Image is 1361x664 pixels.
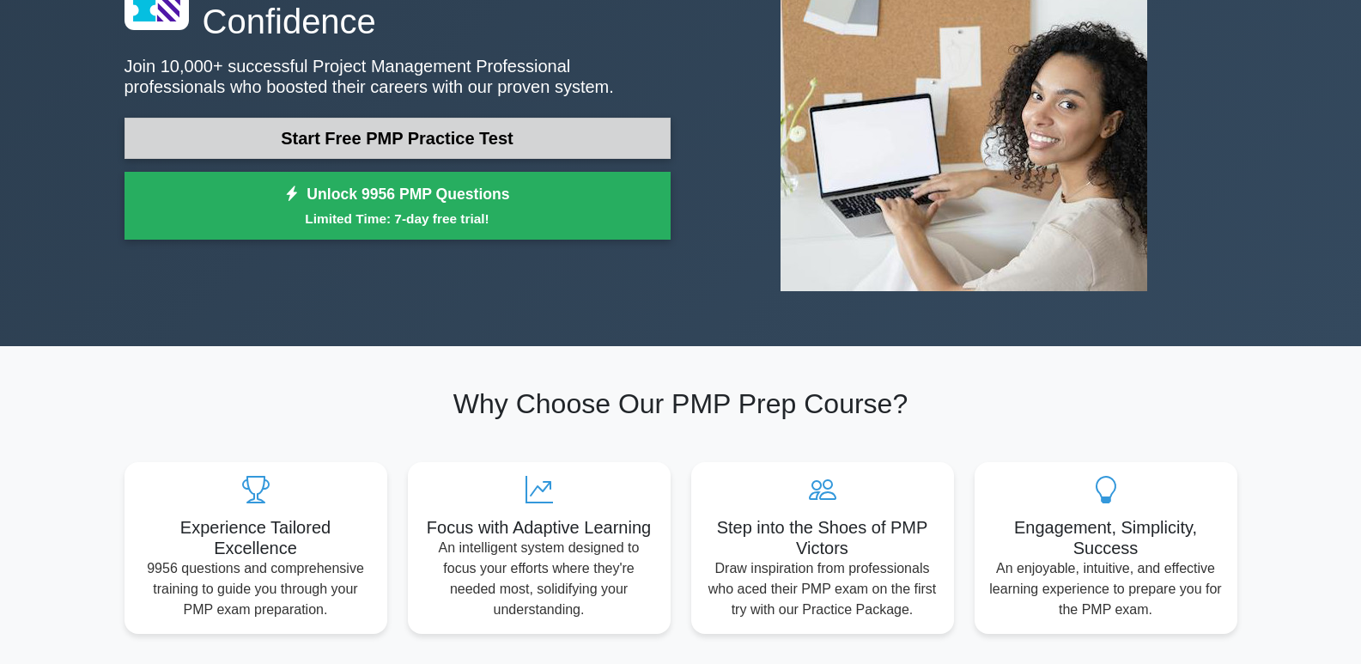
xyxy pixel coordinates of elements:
[138,558,374,620] p: 9956 questions and comprehensive training to guide you through your PMP exam preparation.
[125,118,671,159] a: Start Free PMP Practice Test
[125,172,671,241] a: Unlock 9956 PMP QuestionsLimited Time: 7-day free trial!
[125,387,1237,420] h2: Why Choose Our PMP Prep Course?
[705,558,940,620] p: Draw inspiration from professionals who aced their PMP exam on the first try with our Practice Pa...
[988,517,1224,558] h5: Engagement, Simplicity, Success
[125,56,671,97] p: Join 10,000+ successful Project Management Professional professionals who boosted their careers w...
[988,558,1224,620] p: An enjoyable, intuitive, and effective learning experience to prepare you for the PMP exam.
[705,517,940,558] h5: Step into the Shoes of PMP Victors
[422,538,657,620] p: An intelligent system designed to focus your efforts where they're needed most, solidifying your ...
[138,517,374,558] h5: Experience Tailored Excellence
[146,209,649,228] small: Limited Time: 7-day free trial!
[422,517,657,538] h5: Focus with Adaptive Learning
